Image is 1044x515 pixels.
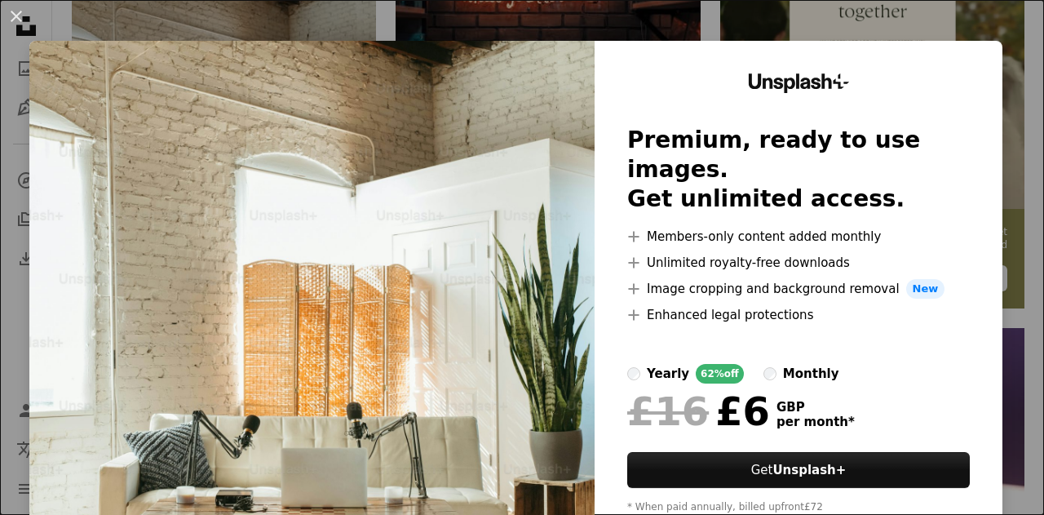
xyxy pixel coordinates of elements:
li: Image cropping and background removal [627,279,970,299]
li: Enhanced legal protections [627,305,970,325]
li: Members-only content added monthly [627,227,970,246]
span: New [906,279,945,299]
span: £16 [627,390,709,433]
input: monthly [763,367,776,380]
strong: Unsplash+ [772,463,846,477]
li: Unlimited royalty-free downloads [627,253,970,273]
input: yearly62%off [627,367,640,380]
div: yearly [647,364,689,384]
div: monthly [783,364,839,384]
span: per month * [776,415,855,429]
h2: Premium, ready to use images. Get unlimited access. [627,126,970,214]
button: GetUnsplash+ [627,452,970,488]
div: 62% off [696,364,744,384]
span: GBP [776,400,855,415]
div: £6 [627,390,770,433]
